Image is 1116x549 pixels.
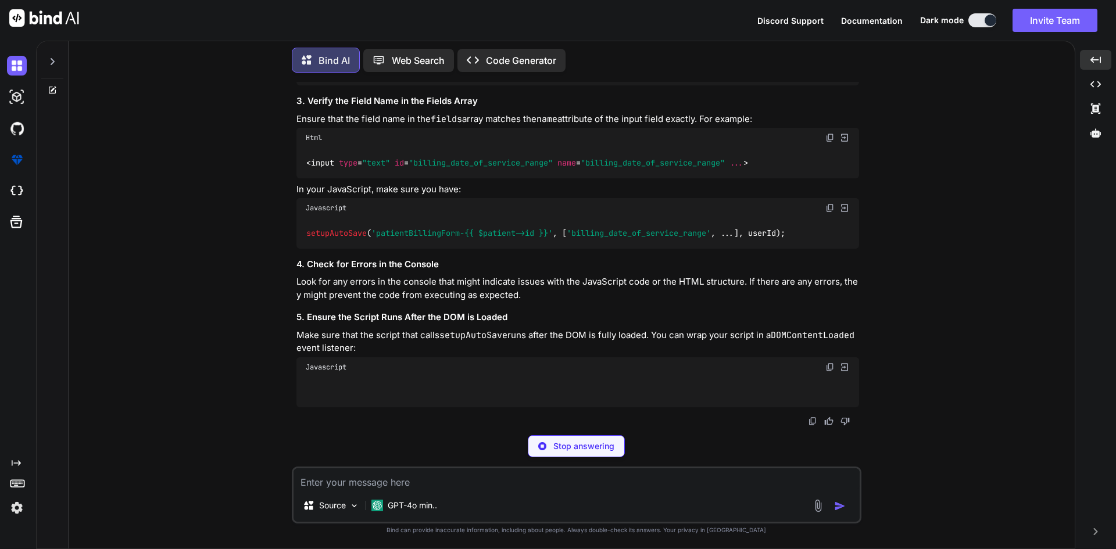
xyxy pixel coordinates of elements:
[824,417,834,426] img: like
[825,363,835,372] img: copy
[306,157,748,168] span: < = = = >
[771,329,854,341] code: DOMContentLoaded
[7,56,27,76] img: darkChat
[840,417,850,426] img: dislike
[841,16,903,26] span: Documentation
[371,500,383,511] img: GPT-4o mini
[825,203,835,213] img: copy
[296,311,859,324] h3: 5. Ensure the Script Runs After the DOM is Loaded
[339,157,357,168] span: type
[1013,9,1097,32] button: Invite Team
[729,157,743,168] span: ...
[292,526,861,534] p: Bind can provide inaccurate information, including about people. Always double-check its answers....
[834,500,846,512] img: icon
[306,133,322,142] span: Html
[7,498,27,518] img: settings
[296,95,859,108] h3: 3. Verify the Field Name in the Fields Array
[319,500,346,511] p: Source
[9,9,79,27] img: Bind AI
[839,203,850,213] img: Open in Browser
[306,228,367,238] span: setupAutoSave
[7,87,27,107] img: darkAi-studio
[581,157,725,168] span: "billing_date_of_service_range"
[839,132,850,143] img: Open in Browser
[306,363,346,372] span: Javascript
[388,500,437,511] p: GPT-4o min..
[296,275,859,302] p: Look for any errors in the console that might indicate issues with the JavaScript code or the HTM...
[553,440,614,452] p: Stop answering
[839,362,850,372] img: Open in Browser
[392,53,445,67] p: Web Search
[296,258,859,271] h3: 4. Check for Errors in the Console
[349,501,359,511] img: Pick Models
[920,15,964,26] span: Dark mode
[486,53,556,67] p: Code Generator
[557,157,576,168] span: name
[567,228,711,238] span: 'billing_date_of_service_range'
[362,157,390,168] span: "text"
[439,329,507,341] code: setupAutoSave
[7,150,27,170] img: premium
[306,203,346,213] span: Javascript
[371,228,553,238] span: 'patientBillingForm-{{ $patient->id }}'
[841,15,903,27] button: Documentation
[319,53,350,67] p: Bind AI
[811,499,825,512] img: attachment
[757,15,824,27] button: Discord Support
[536,113,557,125] code: name
[825,133,835,142] img: copy
[395,157,404,168] span: id
[296,183,859,196] p: In your JavaScript, make sure you have:
[296,113,859,126] p: Ensure that the field name in the array matches the attribute of the input field exactly. For exa...
[431,113,462,125] code: fields
[409,157,553,168] span: "billing_date_of_service_range"
[7,119,27,138] img: githubDark
[808,417,817,426] img: copy
[7,181,27,201] img: cloudideIcon
[306,227,786,239] code: ( , [ , ...], userId);
[757,16,824,26] span: Discord Support
[296,329,859,355] p: Make sure that the script that calls runs after the DOM is fully loaded. You can wrap your script...
[311,157,334,168] span: input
